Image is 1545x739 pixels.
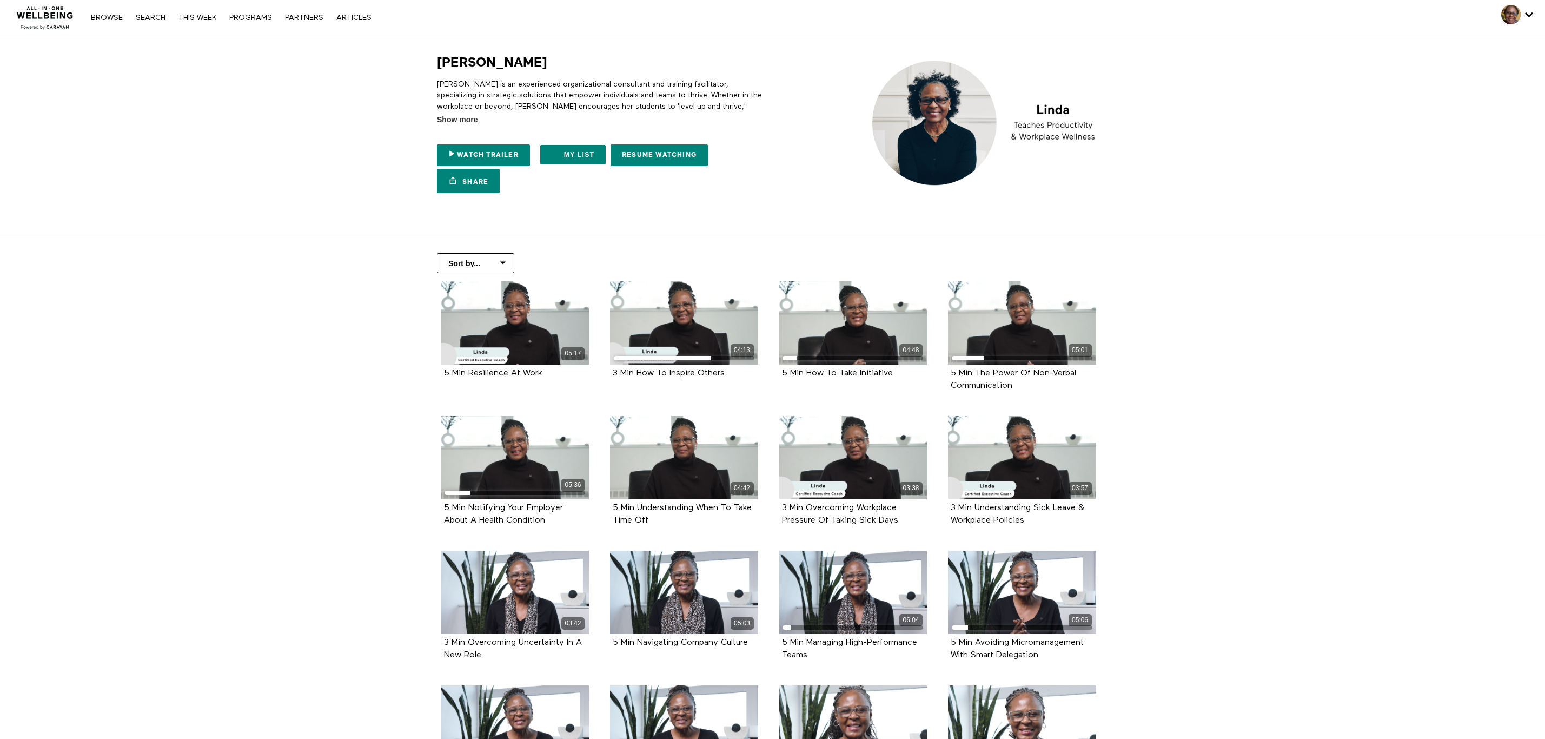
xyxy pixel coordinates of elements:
a: 3 Min Overcoming Uncertainty In A New Role 03:42 [441,551,589,634]
a: Share [437,169,500,193]
a: 5 Min Understanding When To Take Time Off 04:42 [610,416,758,499]
div: 05:03 [731,617,754,630]
a: 3 Min Overcoming Workplace Pressure Of Taking Sick Days 03:38 [779,416,927,499]
a: 3 Min Understanding Sick Leave & Workplace Policies [951,504,1084,524]
a: Resume Watching [611,144,708,166]
a: THIS WEEK [173,14,222,22]
p: [PERSON_NAME] is an experienced organizational consultant and training facilitator, specializing ... [437,79,768,123]
a: 3 Min Overcoming Workplace Pressure Of Taking Sick Days [782,504,898,524]
div: 03:42 [561,617,585,630]
a: 5 Min Navigating Company Culture 05:03 [610,551,758,634]
a: 5 Min Avoiding Micromanagement With Smart Delegation [951,638,1084,659]
a: PROGRAMS [224,14,277,22]
a: 5 Min Navigating Company Culture [613,638,748,646]
a: ARTICLES [331,14,377,22]
a: 5 Min Avoiding Micromanagement With Smart Delegation 05:06 [948,551,1096,634]
strong: 5 Min Navigating Company Culture [613,638,748,647]
button: My list [540,145,606,164]
a: 5 Min Understanding When To Take Time Off [613,504,752,524]
div: 03:38 [899,482,923,494]
div: 05:36 [561,479,585,491]
div: 05:06 [1069,614,1092,626]
a: 5 Min Resilience At Work [444,369,542,377]
a: 5 Min How To Take Initiative [782,369,893,377]
a: Search [130,14,171,22]
div: 05:17 [561,347,585,360]
a: Browse [85,14,128,22]
strong: 5 Min The Power Of Non-Verbal Communication [951,369,1076,390]
div: 04:48 [899,344,923,357]
div: 04:42 [731,482,754,494]
a: 3 Min How To Inspire Others [613,369,725,377]
nav: Primary [85,12,376,23]
a: 5 Min Managing High-Performance Teams 06:04 [779,551,927,634]
a: 3 Min Understanding Sick Leave & Workplace Policies 03:57 [948,416,1096,499]
div: 06:04 [899,614,923,626]
a: 5 Min Notifying Your Employer About A Health Condition [444,504,563,524]
a: 5 Min The Power Of Non-Verbal Communication 05:01 [948,281,1096,365]
a: 3 Min How To Inspire Others 04:13 [610,281,758,365]
a: 5 Min Managing High-Performance Teams [782,638,917,659]
a: 5 Min How To Take Initiative 04:48 [779,281,927,365]
h1: [PERSON_NAME] [437,54,547,71]
div: 04:13 [731,344,754,357]
img: Linda [863,54,1108,192]
a: 5 Min Resilience At Work 05:17 [441,281,589,365]
span: Show more [437,114,478,126]
div: 05:01 [1069,344,1092,357]
div: 03:57 [1069,482,1092,494]
a: PARTNERS [280,14,329,22]
a: 3 Min Overcoming Uncertainty In A New Role [444,638,582,659]
a: Watch Trailer [437,144,530,166]
a: 5 Min The Power Of Non-Verbal Communication [951,369,1076,390]
a: 5 Min Notifying Your Employer About A Health Condition 05:36 [441,416,589,499]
